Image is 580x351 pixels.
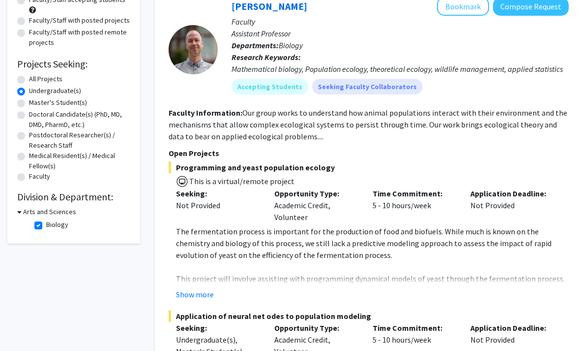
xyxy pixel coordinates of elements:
span: Programming and yeast population ecology [169,161,569,173]
h2: Division & Department: [17,191,130,203]
p: Assistant Professor [232,28,569,39]
p: This project will involve assisting with programming dynamical models of yeast through the fermen... [176,273,569,308]
h3: Arts and Sciences [23,207,76,217]
b: Faculty Information: [169,108,242,118]
b: Research Keywords: [232,52,301,62]
fg-read-more: Our group works to understand how animal populations interact with their environment and the mech... [169,108,567,141]
h2: Projects Seeking: [17,58,130,70]
b: Departments: [232,40,279,50]
label: Faculty/Staff with posted projects [29,15,130,26]
label: Master's Student(s) [29,97,87,108]
span: This is a virtual/remote project [188,176,294,186]
p: Application Deadline: [470,322,554,334]
label: Undergraduate(s) [29,86,81,96]
p: Opportunity Type: [274,188,358,199]
p: Open Projects [169,147,569,159]
div: Not Provided [463,188,561,223]
button: Show more [176,288,214,300]
iframe: Chat [7,307,42,344]
p: Opportunity Type: [274,322,358,334]
p: The fermentation process is important for the production of food and biofuels. While much is know... [176,225,569,261]
div: Academic Credit, Volunteer [267,188,365,223]
p: Application Deadline: [470,188,554,199]
span: Biology [279,40,303,50]
label: Biology [46,220,68,230]
label: Postdoctoral Researcher(s) / Research Staff [29,130,130,151]
span: Application of neural net odes to population modeling [169,310,569,322]
div: 5 - 10 hours/week [365,188,464,223]
label: Doctoral Candidate(s) (PhD, MD, DMD, PharmD, etc.) [29,109,130,130]
div: Mathematical biology, Population ecology, theoretical ecology, wildlife management, applied stati... [232,63,569,75]
p: Faculty [232,16,569,28]
mat-chip: Seeking Faculty Collaborators [312,79,423,95]
label: Medical Resident(s) / Medical Fellow(s) [29,151,130,171]
div: Not Provided [176,199,260,211]
p: Time Commitment: [373,322,456,334]
p: Seeking: [176,188,260,199]
label: Faculty/Staff with posted remote projects [29,27,130,48]
label: All Projects [29,74,62,84]
p: Time Commitment: [373,188,456,199]
label: Faculty [29,171,50,182]
p: Seeking: [176,322,260,334]
mat-chip: Accepting Students [232,79,308,95]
